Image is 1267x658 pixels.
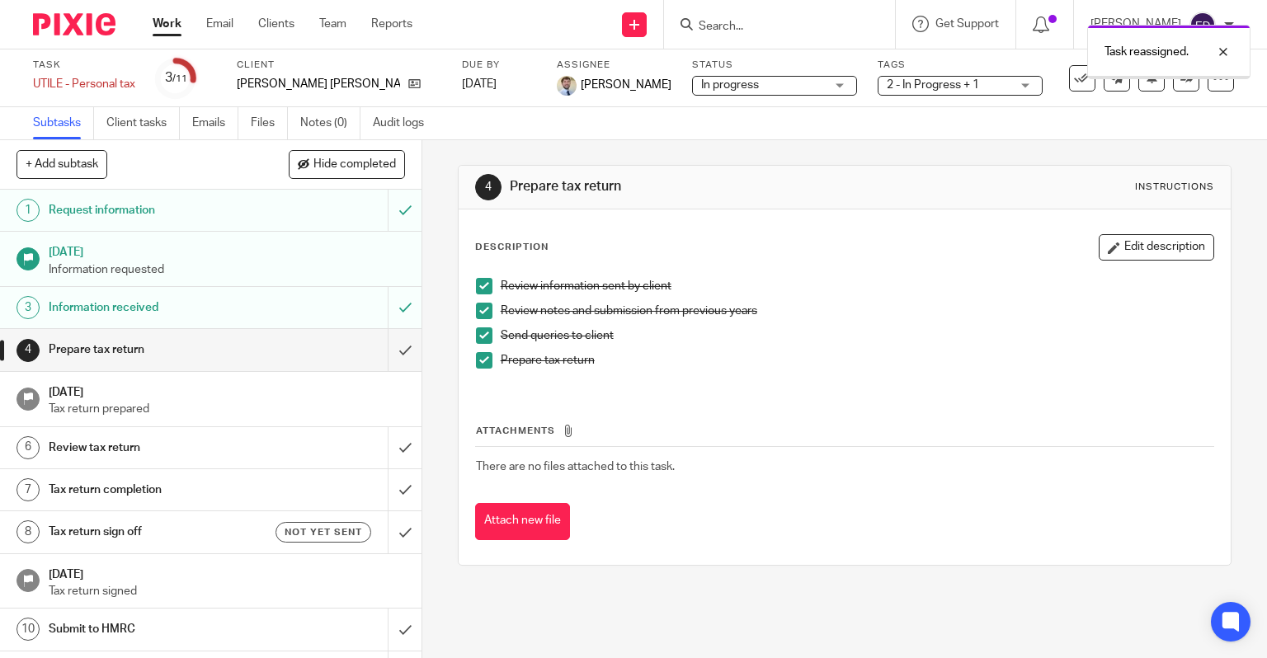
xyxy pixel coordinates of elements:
[557,76,577,96] img: 1693835698283.jfif
[172,74,187,83] small: /11
[16,436,40,459] div: 6
[501,303,1214,319] p: Review notes and submission from previous years
[16,199,40,222] div: 1
[16,339,40,362] div: 4
[16,478,40,501] div: 7
[501,278,1214,294] p: Review information sent by client
[251,107,288,139] a: Files
[371,16,412,32] a: Reports
[501,327,1214,344] p: Send queries to client
[49,240,405,261] h1: [DATE]
[373,107,436,139] a: Audit logs
[49,562,405,583] h1: [DATE]
[49,337,264,362] h1: Prepare tax return
[16,296,40,319] div: 3
[16,520,40,543] div: 8
[557,59,671,72] label: Assignee
[192,107,238,139] a: Emails
[475,174,502,200] div: 4
[206,16,233,32] a: Email
[285,525,362,539] span: Not yet sent
[510,178,879,195] h1: Prepare tax return
[153,16,181,32] a: Work
[300,107,360,139] a: Notes (0)
[165,68,187,87] div: 3
[581,77,671,93] span: [PERSON_NAME]
[289,150,405,178] button: Hide completed
[237,76,400,92] p: [PERSON_NAME] [PERSON_NAME]
[49,261,405,278] p: Information requested
[887,79,979,91] span: 2 - In Progress + 1
[49,617,264,642] h1: Submit to HMRC
[33,107,94,139] a: Subtasks
[106,107,180,139] a: Client tasks
[475,241,549,254] p: Description
[49,198,264,223] h1: Request information
[16,618,40,641] div: 10
[49,380,405,401] h1: [DATE]
[1099,234,1214,261] button: Edit description
[49,519,264,544] h1: Tax return sign off
[258,16,294,32] a: Clients
[33,59,135,72] label: Task
[33,13,115,35] img: Pixie
[476,426,555,435] span: Attachments
[319,16,346,32] a: Team
[49,401,405,417] p: Tax return prepared
[476,461,675,472] span: There are no files attached to this task.
[1189,12,1216,38] img: svg%3E
[237,59,441,72] label: Client
[49,435,264,460] h1: Review tax return
[462,59,536,72] label: Due by
[49,295,264,320] h1: Information received
[501,352,1214,369] p: Prepare tax return
[462,78,497,90] span: [DATE]
[49,583,405,599] p: Tax return signed
[1135,181,1214,194] div: Instructions
[16,150,107,178] button: + Add subtask
[475,503,570,540] button: Attach new file
[49,477,264,502] h1: Tax return completion
[701,79,759,91] span: In progress
[33,76,135,92] div: UTILE - Personal tax
[313,158,396,172] span: Hide completed
[1105,44,1189,60] p: Task reassigned.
